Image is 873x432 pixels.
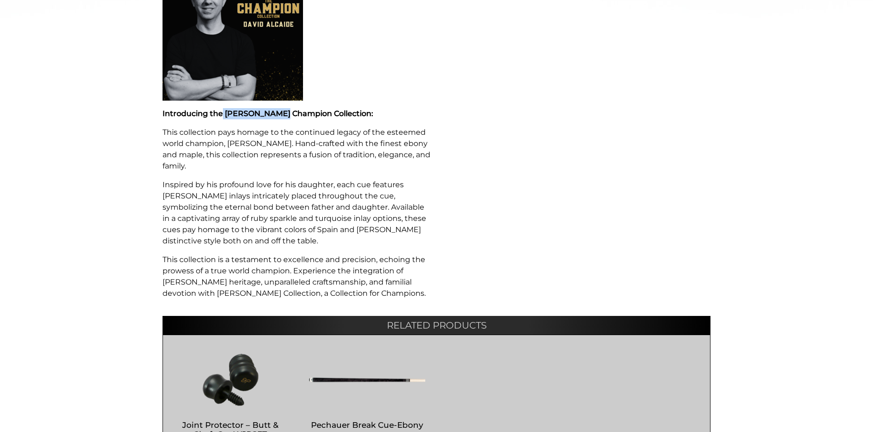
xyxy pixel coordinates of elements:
[163,109,373,118] strong: Introducing the [PERSON_NAME] Champion Collection:
[163,254,431,299] p: This collection is a testament to excellence and precision, echoing the prowess of a true world c...
[163,316,710,335] h2: Related products
[163,127,431,172] p: This collection pays homage to the continued legacy of the esteemed world champion, [PERSON_NAME]...
[172,351,289,408] img: Joint Protector - Butt & Shaft Set WJPSET
[163,179,431,247] p: Inspired by his profound love for his daughter, each cue features [PERSON_NAME] inlays intricatel...
[309,351,426,408] img: Pechauer Break Cue-Ebony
